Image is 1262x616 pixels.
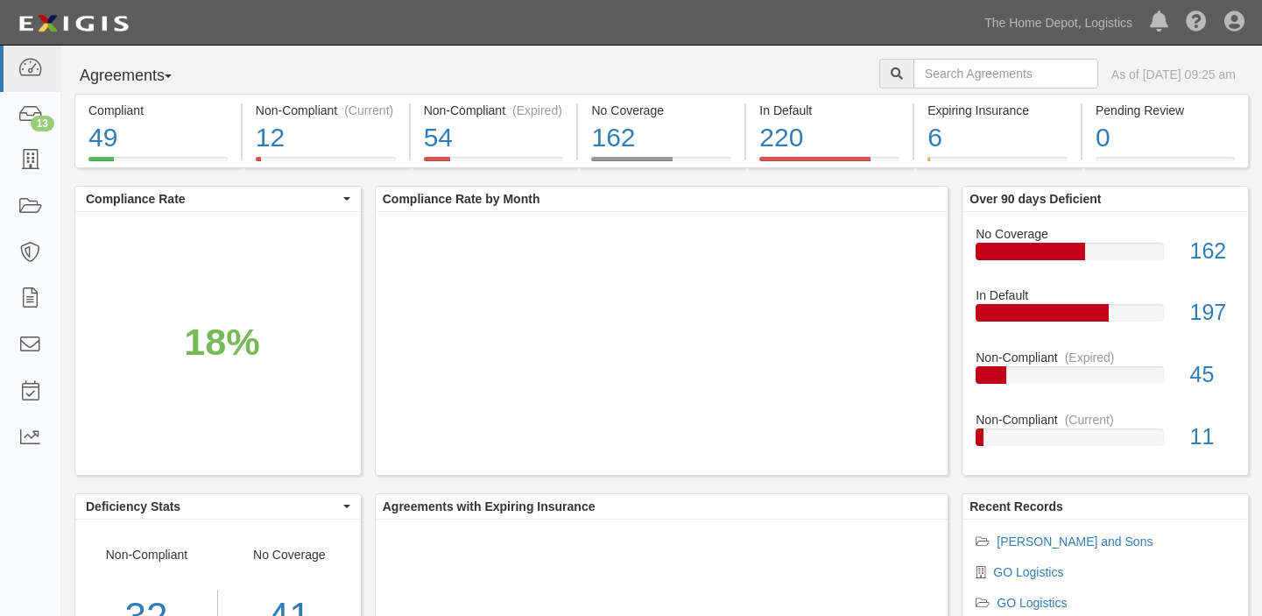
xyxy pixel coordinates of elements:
[86,498,339,515] span: Deficiency Stats
[759,119,899,157] div: 220
[1177,359,1248,391] div: 45
[424,102,564,119] div: Non-Compliant (Expired)
[184,315,260,370] div: 18%
[1065,411,1114,428] div: (Current)
[969,192,1101,206] b: Over 90 days Deficient
[746,157,913,171] a: In Default220
[74,59,206,94] button: Agreements
[591,119,731,157] div: 162
[997,535,1153,549] a: [PERSON_NAME] and Sons
[88,102,228,119] div: Compliant
[927,119,1068,157] div: 6
[976,225,1235,287] a: No Coverage162
[759,102,899,119] div: In Default
[1186,12,1207,33] i: Help Center - Complianz
[1096,119,1235,157] div: 0
[913,59,1098,89] input: Search Agreements
[13,8,134,39] img: logo-5460c22ac91f19d4615b14bd174203de0afe785f0fc80cf4dbbc73dc1793850b.png
[243,157,409,171] a: Non-Compliant(Current)12
[914,157,1081,171] a: Expiring Insurance6
[1082,157,1249,171] a: Pending Review0
[256,102,396,119] div: Non-Compliant (Current)
[75,187,361,211] button: Compliance Rate
[1096,102,1235,119] div: Pending Review
[88,119,228,157] div: 49
[578,157,744,171] a: No Coverage162
[962,225,1248,243] div: No Coverage
[976,287,1235,349] a: In Default197
[383,192,540,206] b: Compliance Rate by Month
[256,119,396,157] div: 12
[383,499,596,513] b: Agreements with Expiring Insurance
[962,349,1248,366] div: Non-Compliant
[75,494,361,519] button: Deficiency Stats
[31,116,54,131] div: 13
[591,102,731,119] div: No Coverage
[1177,421,1248,453] div: 11
[976,411,1235,460] a: Non-Compliant(Current)11
[411,157,577,171] a: Non-Compliant(Expired)54
[1177,236,1248,267] div: 162
[1111,66,1236,83] div: As of [DATE] 09:25 am
[976,349,1235,411] a: Non-Compliant(Expired)45
[86,190,339,208] span: Compliance Rate
[997,596,1067,610] a: GO Logistics
[512,102,562,119] div: (Expired)
[344,102,393,119] div: (Current)
[927,102,1068,119] div: Expiring Insurance
[962,287,1248,304] div: In Default
[976,5,1141,40] a: The Home Depot, Logistics
[962,411,1248,428] div: Non-Compliant
[969,499,1063,513] b: Recent Records
[993,565,1063,579] a: GO Logistics
[1065,349,1115,366] div: (Expired)
[1177,297,1248,329] div: 197
[424,119,564,157] div: 54
[74,157,241,171] a: Compliant49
